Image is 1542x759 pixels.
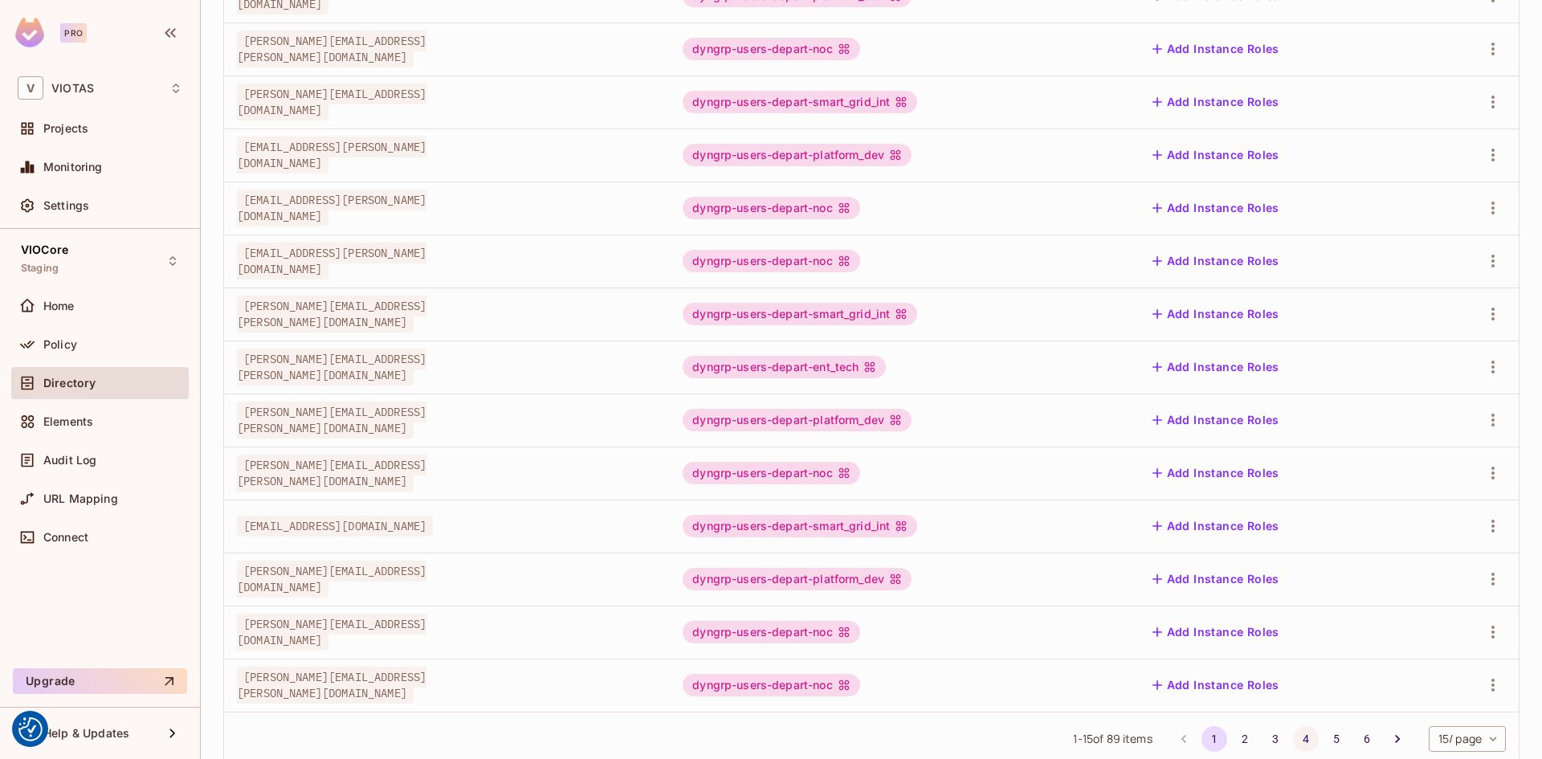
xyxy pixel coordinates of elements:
[683,303,917,325] div: dyngrp-users-depart-smart_grid_int
[43,199,89,212] span: Settings
[683,38,859,60] div: dyngrp-users-depart-noc
[237,84,426,120] span: [PERSON_NAME][EMAIL_ADDRESS][DOMAIN_NAME]
[683,568,912,590] div: dyngrp-users-depart-platform_dev
[43,338,77,351] span: Policy
[60,23,87,43] div: Pro
[1293,726,1319,752] button: Go to page 4
[43,300,75,312] span: Home
[1146,566,1286,592] button: Add Instance Roles
[683,250,859,272] div: dyngrp-users-depart-noc
[1385,726,1410,752] button: Go to next page
[237,614,426,651] span: [PERSON_NAME][EMAIL_ADDRESS][DOMAIN_NAME]
[1146,36,1286,62] button: Add Instance Roles
[1146,248,1286,274] button: Add Instance Roles
[43,492,118,505] span: URL Mapping
[237,31,426,67] span: [PERSON_NAME][EMAIL_ADDRESS][PERSON_NAME][DOMAIN_NAME]
[13,668,187,694] button: Upgrade
[683,409,912,431] div: dyngrp-users-depart-platform_dev
[683,144,912,166] div: dyngrp-users-depart-platform_dev
[1324,726,1349,752] button: Go to page 5
[18,717,43,741] img: Revisit consent button
[683,621,859,643] div: dyngrp-users-depart-noc
[43,454,96,467] span: Audit Log
[15,18,44,47] img: SReyMgAAAABJRU5ErkJggg==
[1146,619,1286,645] button: Add Instance Roles
[237,190,426,226] span: [EMAIL_ADDRESS][PERSON_NAME][DOMAIN_NAME]
[21,243,68,256] span: VIOCore
[43,727,129,740] span: Help & Updates
[237,455,426,492] span: [PERSON_NAME][EMAIL_ADDRESS][PERSON_NAME][DOMAIN_NAME]
[51,82,94,95] span: Workspace: VIOTAS
[43,377,96,390] span: Directory
[1232,726,1258,752] button: Go to page 2
[1354,726,1380,752] button: Go to page 6
[1146,513,1286,539] button: Add Instance Roles
[1169,726,1413,752] nav: pagination navigation
[237,296,426,333] span: [PERSON_NAME][EMAIL_ADDRESS][PERSON_NAME][DOMAIN_NAME]
[1146,672,1286,698] button: Add Instance Roles
[683,515,917,537] div: dyngrp-users-depart-smart_grid_int
[237,402,426,439] span: [PERSON_NAME][EMAIL_ADDRESS][PERSON_NAME][DOMAIN_NAME]
[683,356,886,378] div: dyngrp-users-depart-ent_tech
[237,137,426,173] span: [EMAIL_ADDRESS][PERSON_NAME][DOMAIN_NAME]
[237,243,426,280] span: [EMAIL_ADDRESS][PERSON_NAME][DOMAIN_NAME]
[1429,726,1506,752] div: 15 / page
[1146,301,1286,327] button: Add Instance Roles
[43,531,88,544] span: Connect
[237,516,433,537] span: [EMAIL_ADDRESS][DOMAIN_NAME]
[18,76,43,100] span: V
[683,462,859,484] div: dyngrp-users-depart-noc
[683,674,859,696] div: dyngrp-users-depart-noc
[237,561,426,598] span: [PERSON_NAME][EMAIL_ADDRESS][DOMAIN_NAME]
[1146,195,1286,221] button: Add Instance Roles
[1146,142,1286,168] button: Add Instance Roles
[237,349,426,386] span: [PERSON_NAME][EMAIL_ADDRESS][PERSON_NAME][DOMAIN_NAME]
[43,415,93,428] span: Elements
[1201,726,1227,752] button: page 1
[1263,726,1288,752] button: Go to page 3
[1073,730,1152,748] span: 1 - 15 of 89 items
[21,262,59,275] span: Staging
[683,197,859,219] div: dyngrp-users-depart-noc
[1146,460,1286,486] button: Add Instance Roles
[18,717,43,741] button: Consent Preferences
[683,91,917,113] div: dyngrp-users-depart-smart_grid_int
[1146,354,1286,380] button: Add Instance Roles
[1146,407,1286,433] button: Add Instance Roles
[237,667,426,704] span: [PERSON_NAME][EMAIL_ADDRESS][PERSON_NAME][DOMAIN_NAME]
[1146,89,1286,115] button: Add Instance Roles
[43,161,103,173] span: Monitoring
[43,122,88,135] span: Projects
